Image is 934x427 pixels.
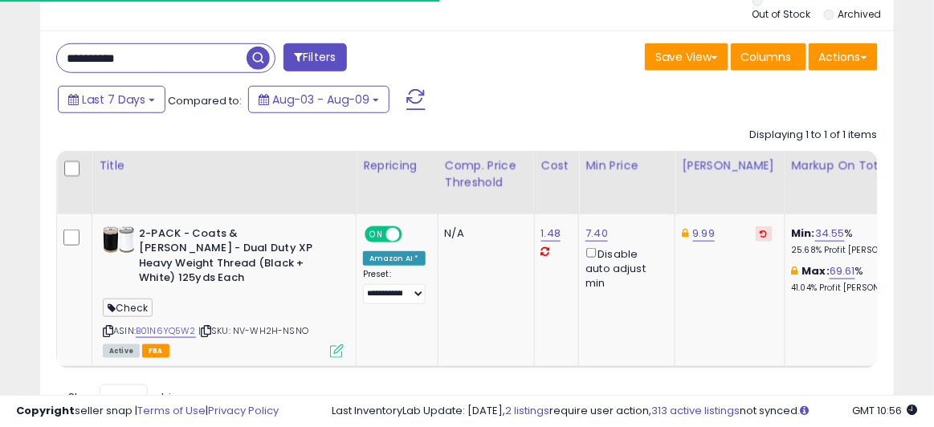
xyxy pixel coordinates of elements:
[682,157,777,174] div: [PERSON_NAME]
[651,403,740,418] a: 313 active listings
[809,43,878,71] button: Actions
[445,157,528,191] div: Comp. Price Threshold
[802,263,830,279] b: Max:
[137,403,206,418] a: Terms of Use
[505,403,549,418] a: 2 listings
[445,226,522,241] div: N/A
[363,251,426,266] div: Amazon AI *
[400,227,426,241] span: OFF
[815,226,845,242] a: 34.55
[585,157,668,174] div: Min Price
[272,91,369,108] span: Aug-03 - Aug-09
[741,49,792,65] span: Columns
[541,157,573,174] div: Cost
[838,7,881,21] label: Archived
[792,157,931,174] div: Markup on Total Cost
[82,91,145,108] span: Last 7 Days
[853,403,918,418] span: 2025-08-17 10:56 GMT
[750,128,878,143] div: Displaying 1 to 1 of 1 items
[792,226,925,256] div: %
[248,86,390,113] button: Aug-03 - Aug-09
[792,264,925,294] div: %
[541,226,561,242] a: 1.48
[139,226,334,290] b: 2-PACK - Coats & [PERSON_NAME] - Dual Duty XP Heavy Weight Thread (Black + White) 125yds Each
[283,43,346,71] button: Filters
[792,226,816,241] b: Min:
[103,299,153,317] span: Check
[753,7,811,21] label: Out of Stock
[99,157,349,174] div: Title
[693,226,716,242] a: 9.99
[830,263,855,279] a: 69.61
[366,227,386,241] span: ON
[103,226,135,254] img: 51srGqbwCKL._SL40_.jpg
[16,404,279,419] div: seller snap | |
[645,43,728,71] button: Save View
[208,403,279,418] a: Privacy Policy
[58,86,165,113] button: Last 7 Days
[103,344,140,358] span: All listings currently available for purchase on Amazon
[585,226,608,242] a: 7.40
[16,403,75,418] strong: Copyright
[142,344,169,358] span: FBA
[792,283,925,294] p: 41.04% Profit [PERSON_NAME]
[68,389,184,405] span: Show: entries
[363,157,431,174] div: Repricing
[363,269,426,305] div: Preset:
[103,226,344,356] div: ASIN:
[585,245,663,291] div: Disable auto adjust min
[332,404,918,419] div: Last InventoryLab Update: [DATE], require user action, not synced.
[792,245,925,256] p: 25.68% Profit [PERSON_NAME]
[168,93,242,108] span: Compared to:
[731,43,806,71] button: Columns
[198,324,308,337] span: | SKU: NV-WH2H-NSNO
[136,324,196,338] a: B01N6YQ5W2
